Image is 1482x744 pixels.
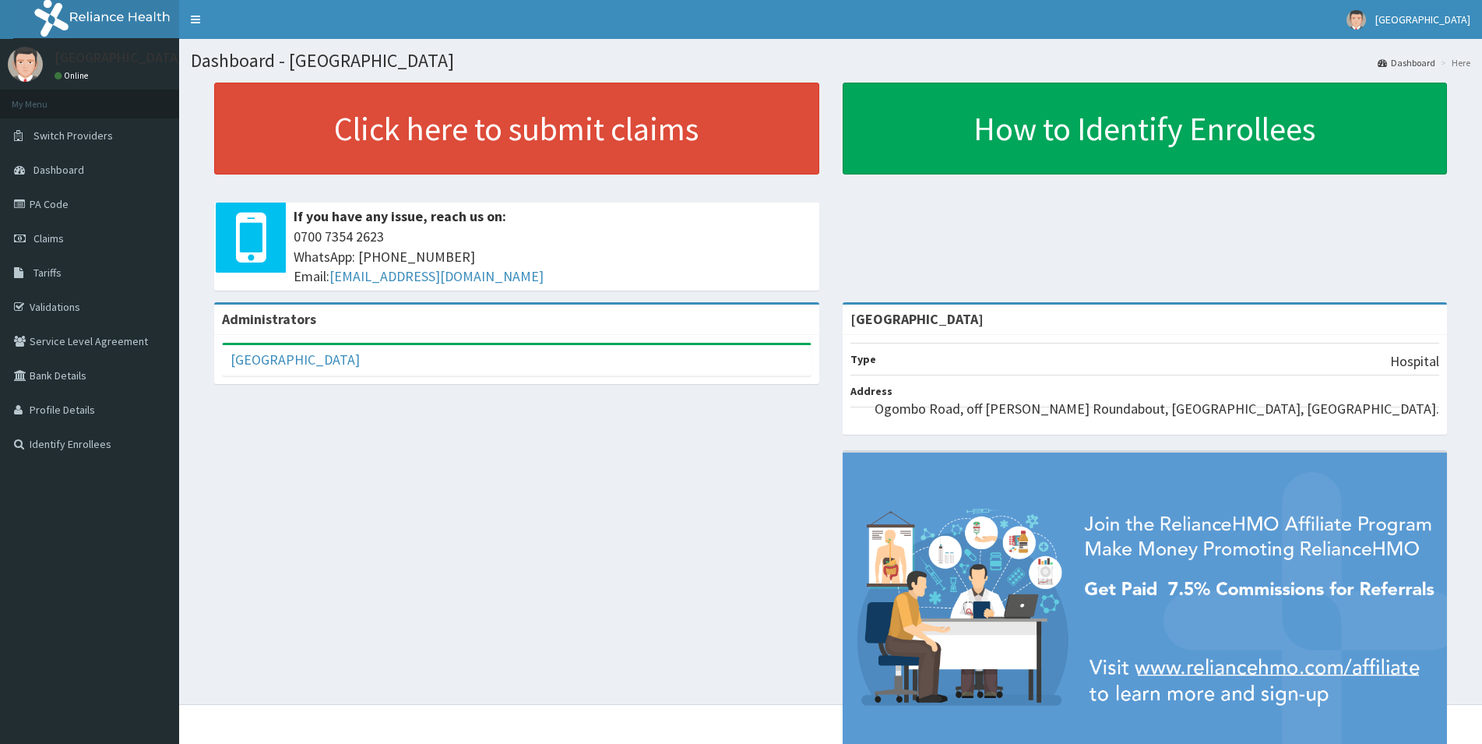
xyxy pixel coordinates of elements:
span: [GEOGRAPHIC_DATA] [1375,12,1470,26]
a: How to Identify Enrollees [843,83,1448,175]
span: Claims [33,231,64,245]
b: Address [850,384,892,398]
p: Ogombo Road, off [PERSON_NAME] Roundabout, [GEOGRAPHIC_DATA], [GEOGRAPHIC_DATA]. [875,399,1439,419]
p: [GEOGRAPHIC_DATA] [55,51,183,65]
b: Administrators [222,310,316,328]
p: Hospital [1390,351,1439,372]
span: 0700 7354 2623 WhatsApp: [PHONE_NUMBER] Email: [294,227,811,287]
a: Dashboard [1378,56,1435,69]
span: Dashboard [33,163,84,177]
b: If you have any issue, reach us on: [294,207,506,225]
b: Type [850,352,876,366]
span: Tariffs [33,266,62,280]
img: User Image [1346,10,1366,30]
h1: Dashboard - [GEOGRAPHIC_DATA] [191,51,1470,71]
a: Click here to submit claims [214,83,819,175]
strong: [GEOGRAPHIC_DATA] [850,310,984,328]
span: Switch Providers [33,129,113,143]
a: Online [55,70,92,81]
a: [GEOGRAPHIC_DATA] [231,351,360,368]
img: User Image [8,47,43,82]
a: [EMAIL_ADDRESS][DOMAIN_NAME] [329,267,544,285]
li: Here [1437,56,1470,69]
